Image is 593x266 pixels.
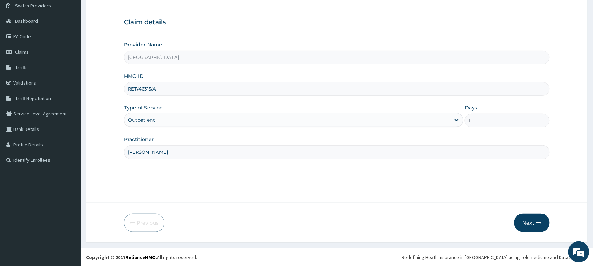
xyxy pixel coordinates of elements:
[13,35,28,53] img: d_794563401_company_1708531726252_794563401
[124,41,162,48] label: Provider Name
[81,248,593,266] footer: All rights reserved.
[15,64,28,71] span: Tariffs
[15,18,38,24] span: Dashboard
[128,117,155,124] div: Outpatient
[15,95,51,101] span: Tariff Negotiation
[86,254,157,260] strong: Copyright © 2017 .
[124,104,163,111] label: Type of Service
[124,214,164,232] button: Previous
[37,39,118,48] div: Chat with us now
[124,136,154,143] label: Practitioner
[124,145,550,159] input: Enter Name
[124,82,550,96] input: Enter HMO ID
[124,19,550,26] h3: Claim details
[465,104,477,111] label: Days
[115,4,132,20] div: Minimize live chat window
[514,214,550,232] button: Next
[4,192,134,216] textarea: Type your message and hit 'Enter'
[41,88,97,159] span: We're online!
[15,49,29,55] span: Claims
[124,73,144,80] label: HMO ID
[402,254,588,261] div: Redefining Heath Insurance in [GEOGRAPHIC_DATA] using Telemedicine and Data Science!
[15,2,51,9] span: Switch Providers
[125,254,156,260] a: RelianceHMO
